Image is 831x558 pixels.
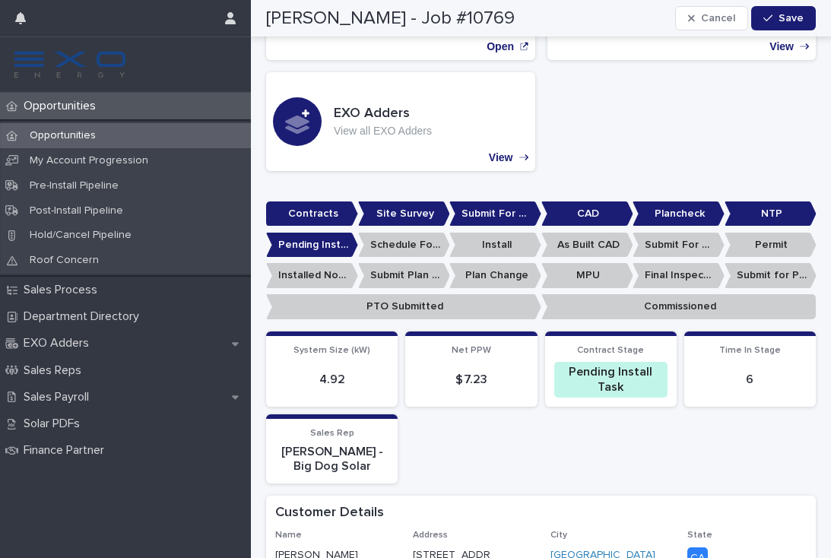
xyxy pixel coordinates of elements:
[633,263,725,288] p: Final Inspection
[17,336,101,350] p: EXO Adders
[414,373,528,387] p: $ 7.23
[17,99,108,113] p: Opportunities
[275,445,389,474] p: [PERSON_NAME] - Big Dog Solar
[275,505,384,522] h2: Customer Details
[725,201,817,227] p: NTP
[17,390,101,404] p: Sales Payroll
[17,417,92,431] p: Solar PDFs
[310,429,354,438] span: Sales Rep
[541,294,817,319] p: Commissioned
[449,233,541,258] p: Install
[334,106,432,122] h3: EXO Adders
[719,346,781,355] span: Time In Stage
[17,179,131,192] p: Pre-Install Pipeline
[449,263,541,288] p: Plan Change
[17,309,151,324] p: Department Directory
[675,6,748,30] button: Cancel
[266,201,358,227] p: Contracts
[17,254,111,267] p: Roof Concern
[701,13,735,24] span: Cancel
[725,233,817,258] p: Permit
[293,346,370,355] span: System Size (kW)
[358,263,450,288] p: Submit Plan Change
[449,201,541,227] p: Submit For CAD
[751,6,816,30] button: Save
[452,346,491,355] span: Net PPW
[17,154,160,167] p: My Account Progression
[769,40,794,53] p: View
[358,201,450,227] p: Site Survey
[633,201,725,227] p: Plancheck
[633,233,725,258] p: Submit For Permit
[725,263,817,288] p: Submit for PTO
[489,151,513,164] p: View
[693,373,807,387] p: 6
[17,443,116,458] p: Finance Partner
[687,531,712,540] span: State
[554,362,668,397] div: Pending Install Task
[17,129,108,142] p: Opportunities
[266,294,541,319] p: PTO Submitted
[266,72,535,171] a: View
[358,233,450,258] p: Schedule For Install
[12,49,128,80] img: FKS5r6ZBThi8E5hshIGi
[541,233,633,258] p: As Built CAD
[266,233,358,258] p: Pending Install Task
[334,125,432,138] p: View all EXO Adders
[17,229,144,242] p: Hold/Cancel Pipeline
[413,531,448,540] span: Address
[779,13,804,24] span: Save
[17,363,94,378] p: Sales Reps
[541,201,633,227] p: CAD
[275,373,389,387] p: 4.92
[275,531,302,540] span: Name
[550,531,567,540] span: City
[266,263,358,288] p: Installed No Permit
[17,283,109,297] p: Sales Process
[487,40,514,53] p: Open
[541,263,633,288] p: MPU
[577,346,644,355] span: Contract Stage
[17,204,135,217] p: Post-Install Pipeline
[266,8,515,30] h2: [PERSON_NAME] - Job #10769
